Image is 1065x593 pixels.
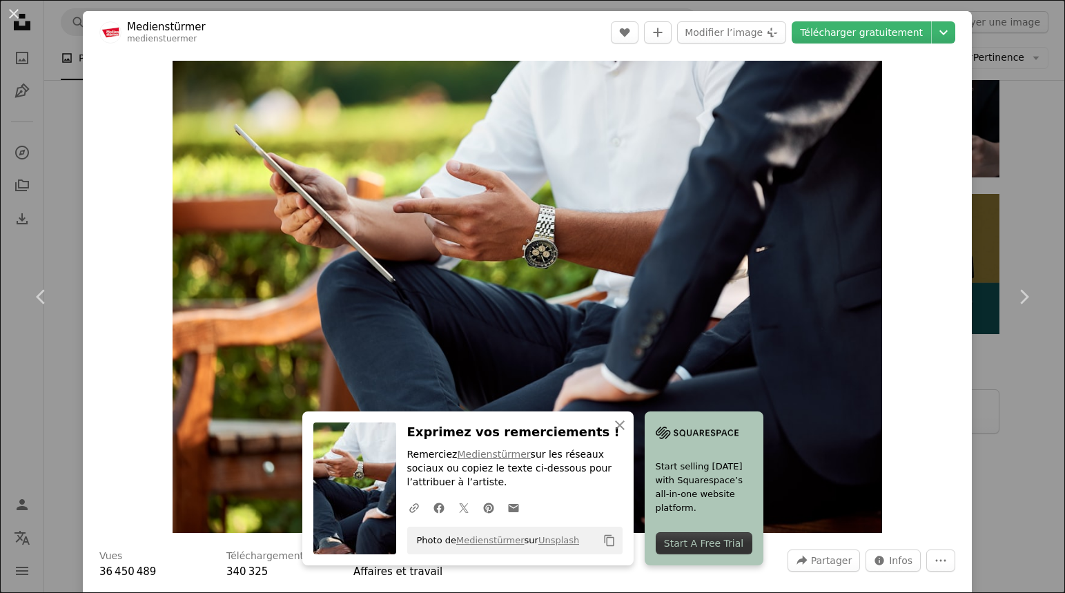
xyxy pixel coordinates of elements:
[677,21,786,43] button: Modifier l’image
[99,550,122,563] h3: Vues
[982,231,1065,363] a: Suivant
[173,61,882,533] button: Zoom sur cette image
[598,529,621,552] button: Copier dans le presse-papier
[427,494,451,521] a: Partagez-leFacebook
[457,449,530,460] a: Medienstürmer
[656,422,739,443] img: file-1705255347840-230a6ab5bca9image
[127,34,197,43] a: medienstuermer
[407,422,623,443] h3: Exprimez vos remerciements !
[656,460,752,515] span: Start selling [DATE] with Squarespace’s all-in-one website platform.
[226,565,268,578] span: 340 325
[456,535,525,545] a: Medienstürmer
[611,21,638,43] button: J’aime
[656,532,752,554] div: Start A Free Trial
[407,448,623,489] p: Remerciez sur les réseaux sociaux ou copiez le texte ci-dessous pour l’attribuer à l’artiste.
[811,550,852,571] span: Partager
[476,494,501,521] a: Partagez-lePinterest
[410,529,580,552] span: Photo de sur
[644,21,672,43] button: Ajouter à la collection
[353,565,442,578] a: Affaires et travail
[889,550,912,571] span: Infos
[926,550,955,572] button: Plus d’actions
[501,494,526,521] a: Partager par mail
[99,21,121,43] img: Accéder au profil de Medienstürmer
[645,411,763,565] a: Start selling [DATE] with Squarespace’s all-in-one website platform.Start A Free Trial
[932,21,955,43] button: Choisissez la taille de téléchargement
[173,61,882,533] img: deux personnes assises pendant la journée
[788,550,860,572] button: Partager cette image
[866,550,921,572] button: Statistiques de cette image
[127,20,206,34] a: Medienstürmer
[226,550,309,563] h3: Téléchargements
[792,21,931,43] a: Télécharger gratuitement
[451,494,476,521] a: Partagez-leTwitter
[538,535,579,545] a: Unsplash
[99,565,156,578] span: 36 450 489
